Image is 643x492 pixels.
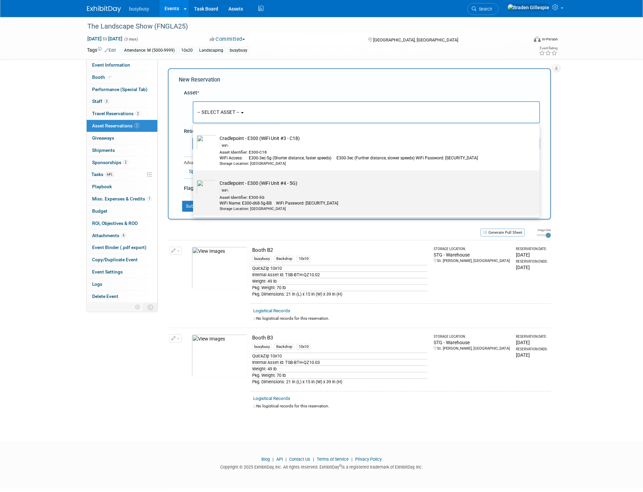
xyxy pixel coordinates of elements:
[92,99,109,104] span: Staff
[121,233,126,238] span: 6
[123,160,128,165] span: 2
[87,169,157,180] a: Tasks64%
[516,264,548,271] div: [DATE]
[87,144,157,156] a: Shipments
[516,339,548,346] div: [DATE]
[87,230,157,242] a: Attachments6
[253,308,290,313] a: Logistical Records
[122,47,177,54] div: Attendance: M (5000-9999)
[92,74,113,80] span: Booth
[105,172,114,177] span: 64%
[87,132,157,144] a: Giveaways
[184,128,540,135] div: Reservation Notes
[87,157,157,169] a: Sponsorships2
[92,233,126,238] span: Attachments
[87,6,121,13] img: ExhibitDay
[297,256,311,262] div: 10x10
[92,135,114,141] span: Giveaways
[92,294,118,299] span: Delete Event
[289,457,310,462] a: Contact Us
[92,281,102,287] span: Logs
[108,75,111,79] i: Booth reservation complete
[228,47,249,54] div: busybusy
[252,265,428,271] div: QuickZip 10x10
[87,59,157,71] a: Event Information
[92,160,128,165] span: Sponsorships
[87,193,157,205] a: Misc. Expenses & Credits1
[92,269,123,275] span: Event Settings
[207,36,248,43] button: Committed
[220,195,526,200] div: Asset Identifier: E300-5G
[434,258,510,264] div: St. [PERSON_NAME], [GEOGRAPHIC_DATA]
[216,180,526,211] td: Cradlepoint - E300 (WiFi Unit #4 - 5G)
[252,256,272,262] div: busybusy
[516,251,548,258] div: [DATE]
[184,160,540,166] div: Advanced Options
[252,334,428,341] div: Booth B3
[317,457,349,462] a: Terms of Service
[92,196,152,201] span: Misc. Expenses & Credits
[92,257,138,262] span: Copy/Duplicate Event
[105,48,116,53] a: Edit
[220,188,230,193] div: WiFi
[91,172,114,177] span: Tasks
[216,135,526,166] td: Cradlepoint - E300 (WiFi Unit #3 - C18)
[252,372,428,379] div: Pkg. Weight: 70 lb
[179,47,195,54] div: 10x20
[252,366,428,372] div: Weight: 49 lb
[87,47,116,54] td: Tags
[220,143,230,148] div: WiFi
[92,184,112,189] span: Playbook
[92,221,138,226] span: ROI, Objectives & ROO
[276,457,283,462] a: API
[542,37,558,42] div: In-Person
[184,89,540,96] div: Asset
[516,352,548,358] div: [DATE]
[537,228,551,232] div: Image Size
[274,256,294,262] div: Backdrop
[252,359,428,366] div: Internal Asset Id: TSB-BTH-QZ10.03
[92,208,107,214] span: Budget
[192,334,248,377] img: View Images
[476,6,492,12] span: Search
[467,3,499,15] a: Search
[253,316,548,321] div: No logistical records for this reservation.
[284,457,288,462] span: |
[434,334,510,339] div: Storage Location:
[220,155,526,161] div: WiFi Access: E300-3ec-5g (Shorter distance, faster speeds) E300-3ec (Further distance, slower spe...
[87,181,157,193] a: Playbook
[92,147,115,153] span: Shipments
[350,457,354,462] span: |
[534,36,541,42] img: Format-Inperson.png
[87,108,157,120] a: Travel Reservations2
[87,278,157,290] a: Logs
[220,161,526,166] div: Storage Location: [GEOGRAPHIC_DATA]
[102,36,108,41] span: to
[252,291,428,297] div: Pkg. Dimensions: 21 in (L) x 15 in (W) x 39 in (H)
[87,217,157,229] a: ROI, Objectives & ROO
[516,259,548,264] div: Reservation Ends:
[311,457,316,462] span: |
[516,347,548,352] div: Reservation Ends:
[434,247,510,251] div: Storage Location:
[274,344,294,350] div: Backdrop
[92,123,139,128] span: Asset Reservations
[85,20,518,33] div: The Landscape Show (FNGLA25)
[104,99,109,104] span: 3
[193,101,540,123] button: -- SELECT ASSET --
[92,245,146,250] span: Event Binder (.pdf export)
[355,457,382,462] a: Privacy Policy
[189,169,264,174] a: Specify Shipping Logistics Category
[87,205,157,217] a: Budget
[539,47,557,50] div: Event Rating
[92,87,147,92] span: Performance (Special Tab)
[87,254,157,266] a: Copy/Duplicate Event
[197,109,240,115] span: -- SELECT ASSET --
[135,111,140,116] span: 2
[373,37,458,42] span: [GEOGRAPHIC_DATA], [GEOGRAPHIC_DATA]
[252,278,428,284] div: Weight: 49 lb
[87,95,157,107] a: Staff3
[252,353,428,359] div: QuickZip 10x10
[253,396,290,401] a: Logistical Records
[87,71,157,83] a: Booth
